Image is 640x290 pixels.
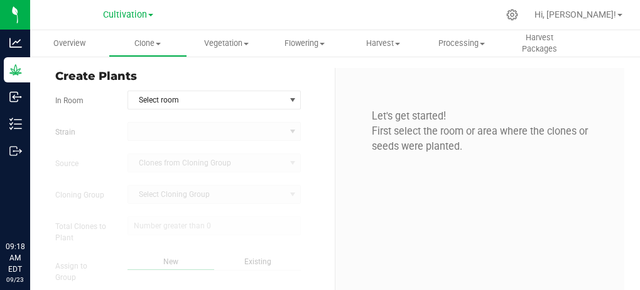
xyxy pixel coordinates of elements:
p: 09/23 [6,275,24,284]
a: Clone [109,30,187,57]
label: Total Clones to Plant [46,221,118,243]
span: Hi, [PERSON_NAME]! [534,9,616,20]
span: Clone [109,38,187,49]
span: Processing [423,38,500,49]
span: New [163,257,178,266]
span: Cultivation [103,9,147,20]
a: Harvest [344,30,422,57]
inline-svg: Outbound [9,145,22,157]
label: In Room [46,95,118,106]
span: Overview [36,38,102,49]
a: Harvest Packages [501,30,579,57]
a: Processing [422,30,501,57]
span: Existing [244,257,271,266]
label: Assign to Group [46,260,118,283]
span: Harvest Packages [501,32,578,55]
a: Flowering [265,30,344,57]
inline-svg: Analytics [9,36,22,49]
span: Select room [128,91,285,109]
span: Vegetation [188,38,265,49]
div: Manage settings [504,9,520,21]
label: Strain [46,126,118,138]
inline-svg: Inventory [9,118,22,130]
span: Harvest [344,38,421,49]
span: select [285,91,300,109]
label: Source [46,158,118,169]
a: Vegetation [187,30,266,57]
a: Overview [30,30,109,57]
p: 09:18 AM EDT [6,241,24,275]
inline-svg: Grow [9,64,22,76]
span: Create Plants [55,68,325,85]
span: Flowering [266,38,343,49]
label: Cloning Group [46,189,118,201]
inline-svg: Inbound [9,91,22,103]
p: Let's get started! First select the room or area where the clones or seeds were planted. [345,109,616,155]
